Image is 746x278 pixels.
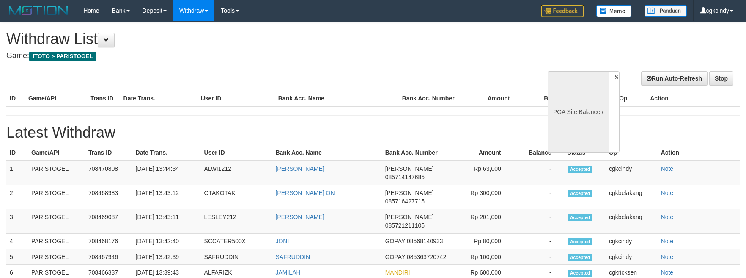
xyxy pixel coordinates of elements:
[541,5,584,17] img: Feedback.jpg
[661,214,674,220] a: Note
[6,52,489,60] h4: Game:
[132,249,201,265] td: [DATE] 13:42:39
[568,270,593,277] span: Accepted
[201,161,272,185] td: ALWI1212
[28,145,85,161] th: Game/API
[132,161,201,185] td: [DATE] 13:44:34
[132,234,201,249] td: [DATE] 13:42:40
[201,209,272,234] td: LESLEY212
[25,91,87,106] th: Game/API
[28,185,85,209] td: PARISTOGEL
[6,161,28,185] td: 1
[275,269,300,276] a: JAMILAH
[514,249,564,265] td: -
[85,145,132,161] th: Trans ID
[201,145,272,161] th: User ID
[455,234,514,249] td: Rp 80,000
[514,145,564,161] th: Balance
[85,249,132,265] td: 708467946
[385,198,425,205] span: 085716427715
[407,253,446,260] span: 085363720742
[385,253,405,260] span: GOPAY
[201,249,272,265] td: SAFRUDDIN
[201,185,272,209] td: OTAKOTAK
[6,145,28,161] th: ID
[548,71,609,153] div: PGA Site Balance /
[85,185,132,209] td: 708468983
[455,145,514,161] th: Amount
[606,145,658,161] th: Op
[399,91,461,106] th: Bank Acc. Number
[385,189,434,196] span: [PERSON_NAME]
[6,209,28,234] td: 3
[87,91,120,106] th: Trans ID
[275,165,324,172] a: [PERSON_NAME]
[85,209,132,234] td: 708469087
[568,214,593,221] span: Accepted
[568,254,593,261] span: Accepted
[455,209,514,234] td: Rp 201,000
[6,31,489,47] h1: Withdraw List
[514,185,564,209] td: -
[661,189,674,196] a: Note
[647,91,740,106] th: Action
[661,238,674,245] a: Note
[6,4,71,17] img: MOTION_logo.png
[606,161,658,185] td: cgkcindy
[275,238,289,245] a: JONI
[272,145,381,161] th: Bank Acc. Name
[661,165,674,172] a: Note
[275,189,335,196] a: [PERSON_NAME] ON
[661,269,674,276] a: Note
[385,222,425,229] span: 085721211105
[6,234,28,249] td: 4
[385,165,434,172] span: [PERSON_NAME]
[120,91,197,106] th: Date Trans.
[645,5,687,17] img: panduan.png
[461,91,522,106] th: Amount
[606,209,658,234] td: cgkbelakang
[275,214,324,220] a: [PERSON_NAME]
[658,145,740,161] th: Action
[616,91,647,106] th: Op
[523,91,579,106] th: Balance
[85,234,132,249] td: 708468176
[28,209,85,234] td: PARISTOGEL
[385,238,405,245] span: GOPAY
[6,185,28,209] td: 2
[28,249,85,265] td: PARISTOGEL
[606,249,658,265] td: cgkcindy
[606,234,658,249] td: cgkcindy
[606,185,658,209] td: cgkbelakang
[455,185,514,209] td: Rp 300,000
[132,185,201,209] td: [DATE] 13:43:12
[514,209,564,234] td: -
[28,161,85,185] td: PARISTOGEL
[132,209,201,234] td: [DATE] 13:43:11
[564,145,606,161] th: Status
[407,238,443,245] span: 08568140933
[568,238,593,245] span: Accepted
[28,234,85,249] td: PARISTOGEL
[385,269,410,276] span: MANDIRI
[568,190,593,197] span: Accepted
[6,91,25,106] th: ID
[514,161,564,185] td: -
[275,91,399,106] th: Bank Acc. Name
[275,253,310,260] a: SAFRUDDIN
[385,174,425,181] span: 085714147685
[661,253,674,260] a: Note
[514,234,564,249] td: -
[641,71,708,86] a: Run Auto-Refresh
[455,161,514,185] td: Rp 63,000
[29,52,96,61] span: ITOTO > PARISTOGEL
[132,145,201,161] th: Date Trans.
[85,161,132,185] td: 708470808
[6,249,28,265] td: 5
[197,91,275,106] th: User ID
[709,71,733,86] a: Stop
[568,166,593,173] span: Accepted
[455,249,514,265] td: Rp 100,000
[385,214,434,220] span: [PERSON_NAME]
[382,145,455,161] th: Bank Acc. Number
